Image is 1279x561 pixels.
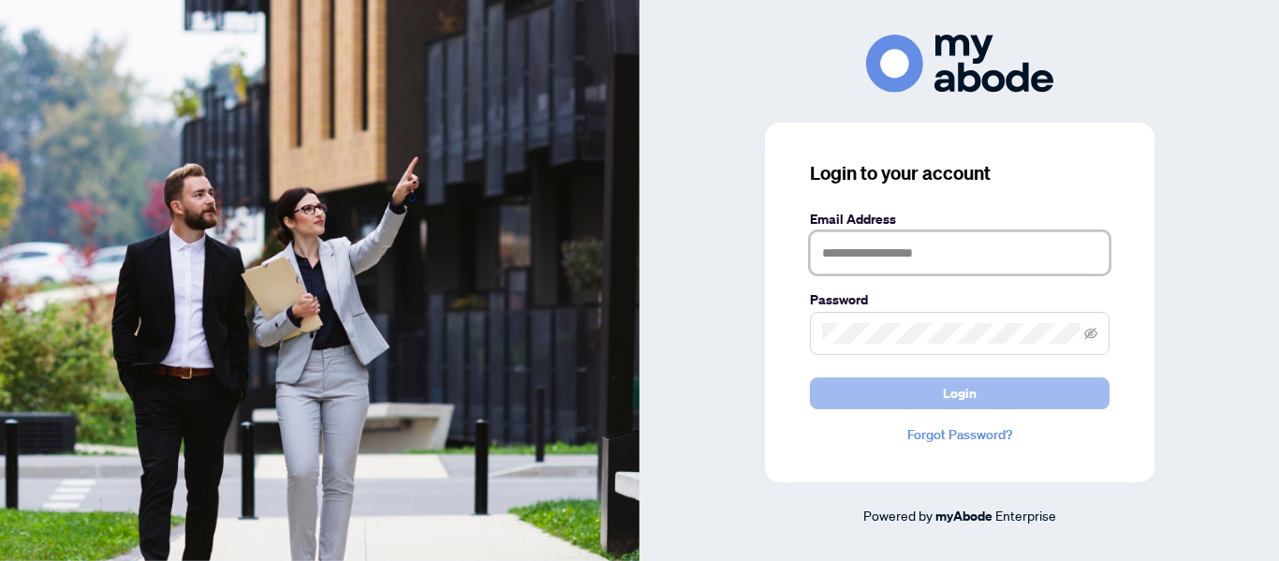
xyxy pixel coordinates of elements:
span: Enterprise [995,507,1056,524]
a: myAbode [935,506,992,526]
span: Login [943,378,977,408]
img: ma-logo [866,35,1053,92]
h3: Login to your account [810,160,1110,186]
button: Login [810,377,1110,409]
span: Powered by [863,507,933,524]
label: Password [810,289,1110,310]
a: Forgot Password? [810,424,1110,445]
label: Email Address [810,209,1110,229]
span: eye-invisible [1084,327,1097,340]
